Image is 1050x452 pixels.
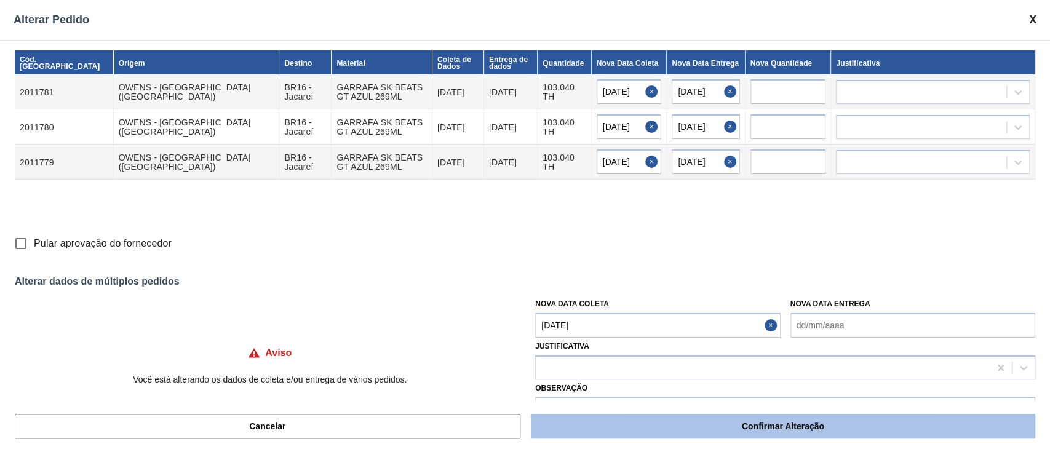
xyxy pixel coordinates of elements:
font: Alterar dados de múltiplos pedidos [15,276,180,287]
font: Justificativa [535,342,589,351]
button: Close [724,149,740,174]
font: BR16 - Jacareí [284,153,313,172]
font: Observação [535,384,587,392]
button: Close [645,149,661,174]
font: 103.040 TH [543,82,575,101]
font: [DATE] [489,87,517,97]
font: Nova Quantidade [750,58,813,67]
font: Nova Data Coleta [535,299,609,308]
font: Material [336,58,365,67]
font: Você está alterando os dados de coleta e/ou entrega de vários pedidos. [133,375,407,384]
font: [DATE] [437,87,465,97]
font: GARRAFA SK BEATS GT AZUL 269ML [336,153,423,172]
font: Pular aprovação do fornecedor [34,238,172,248]
font: Nova Data Entrega [672,58,739,67]
button: Cancelar [15,414,520,438]
font: 2011779 [20,157,54,167]
input: dd/mm/aaaa [672,149,739,174]
button: Close [765,313,781,338]
font: Quantidade [543,58,584,67]
font: BR16 - Jacareí [284,117,313,137]
font: Destino [284,58,312,67]
font: GARRAFA SK BEATS GT AZUL 269ML [336,82,423,101]
button: Close [724,114,740,139]
input: dd/mm/aaaa [790,313,1035,338]
font: [DATE] [437,122,465,132]
input: dd/mm/aaaa [597,114,662,139]
font: OWENS - [GEOGRAPHIC_DATA] ([GEOGRAPHIC_DATA]) [119,153,251,172]
input: dd/mm/aaaa [672,114,739,139]
font: 2011781 [20,87,54,97]
button: Close [645,79,661,104]
button: Close [724,79,740,104]
font: GARRAFA SK BEATS GT AZUL 269ML [336,117,423,137]
font: Cód. [GEOGRAPHIC_DATA] [20,55,100,71]
font: BR16 - Jacareí [284,82,313,101]
font: Coleta de Dados [437,55,471,71]
input: dd/mm/aaaa [672,79,739,104]
font: 103.040 TH [543,153,575,172]
font: Nova Data Coleta [597,58,659,67]
font: [DATE] [489,122,517,132]
font: OWENS - [GEOGRAPHIC_DATA] ([GEOGRAPHIC_DATA]) [119,117,251,137]
font: Confirmar Alteração [742,421,824,431]
font: Entrega de dados [489,55,528,71]
font: 2011780 [20,122,54,132]
font: Aviso [265,347,292,358]
input: dd/mm/aaaa [535,313,780,338]
font: [DATE] [437,157,465,167]
button: Close [645,114,661,139]
button: Confirmar Alteração [531,414,1035,438]
input: dd/mm/aaaa [597,149,662,174]
font: OWENS - [GEOGRAPHIC_DATA] ([GEOGRAPHIC_DATA]) [119,82,251,101]
font: Cancelar [249,421,285,431]
font: 103.040 TH [543,117,575,137]
font: Justificativa [836,58,880,67]
input: dd/mm/aaaa [597,79,662,104]
font: Origem [119,58,145,67]
font: Nova Data Entrega [790,299,870,308]
font: [DATE] [489,157,517,167]
font: Alterar Pedido [14,14,89,26]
